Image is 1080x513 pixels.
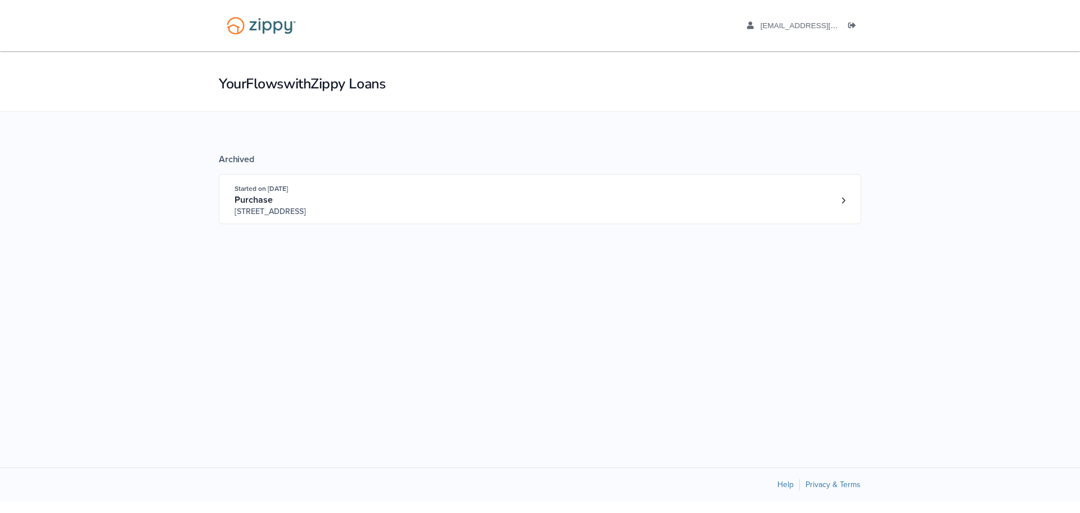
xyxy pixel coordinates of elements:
[235,206,406,217] span: [STREET_ADDRESS]
[235,185,288,193] span: Started on [DATE]
[777,480,794,489] a: Help
[835,192,852,209] a: Loan number 4091555
[219,174,861,224] a: Open loan 4091555
[747,21,889,33] a: edit profile
[219,11,303,40] img: Logo
[219,74,861,93] h1: Your Flows with Zippy Loans
[848,21,861,33] a: Log out
[760,21,889,30] span: lobstertime2015@gmail.com
[235,194,273,206] span: Purchase
[805,480,861,489] a: Privacy & Terms
[219,154,861,165] div: Archived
